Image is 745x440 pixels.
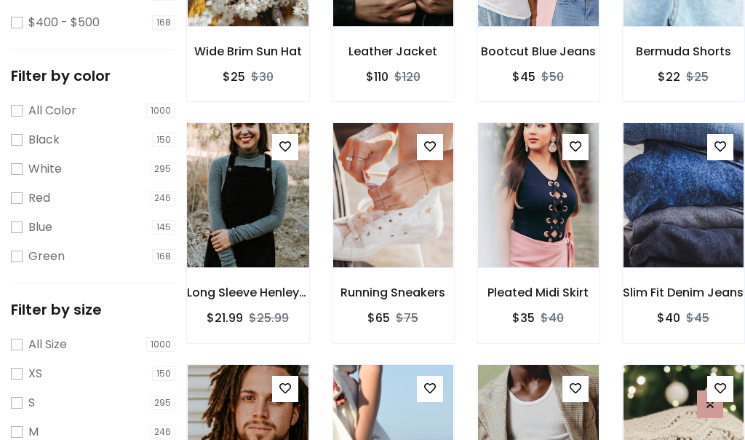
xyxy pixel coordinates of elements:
[367,311,390,325] h6: $65
[658,70,680,84] h6: $22
[28,102,76,119] label: All Color
[28,219,52,236] label: Blue
[187,44,309,58] h6: Wide Brim Sun Hat
[207,311,243,325] h6: $21.99
[28,189,50,207] label: Red
[623,44,745,58] h6: Bermuda Shorts
[28,131,60,149] label: Black
[152,15,175,30] span: 168
[150,191,175,205] span: 246
[249,310,289,326] del: $25.99
[251,68,274,85] del: $30
[477,286,599,299] h6: Pleated Midi Skirt
[11,67,175,85] h5: Filter by color
[28,14,100,31] label: $400 - $500
[28,365,42,382] label: XS
[152,220,175,235] span: 145
[146,337,175,352] span: 1000
[223,70,245,84] h6: $25
[28,336,67,353] label: All Size
[541,310,564,326] del: $40
[152,366,175,381] span: 150
[686,68,709,85] del: $25
[332,44,455,58] h6: Leather Jacket
[152,133,175,147] span: 150
[150,425,175,439] span: 246
[28,248,65,265] label: Green
[396,310,418,326] del: $75
[366,70,389,84] h6: $110
[187,286,309,299] h6: Long Sleeve Henley T-Shirt
[394,68,421,85] del: $120
[150,396,175,410] span: 295
[28,394,35,412] label: S
[150,162,175,176] span: 295
[512,70,535,84] h6: $45
[541,68,564,85] del: $50
[512,311,535,325] h6: $35
[477,44,599,58] h6: Bootcut Blue Jeans
[28,160,62,178] label: White
[146,103,175,118] span: 1000
[623,286,745,299] h6: Slim Fit Denim Jeans
[686,310,709,326] del: $45
[11,301,175,318] h5: Filter by size
[657,311,680,325] h6: $40
[332,286,455,299] h6: Running Sneakers
[152,249,175,264] span: 168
